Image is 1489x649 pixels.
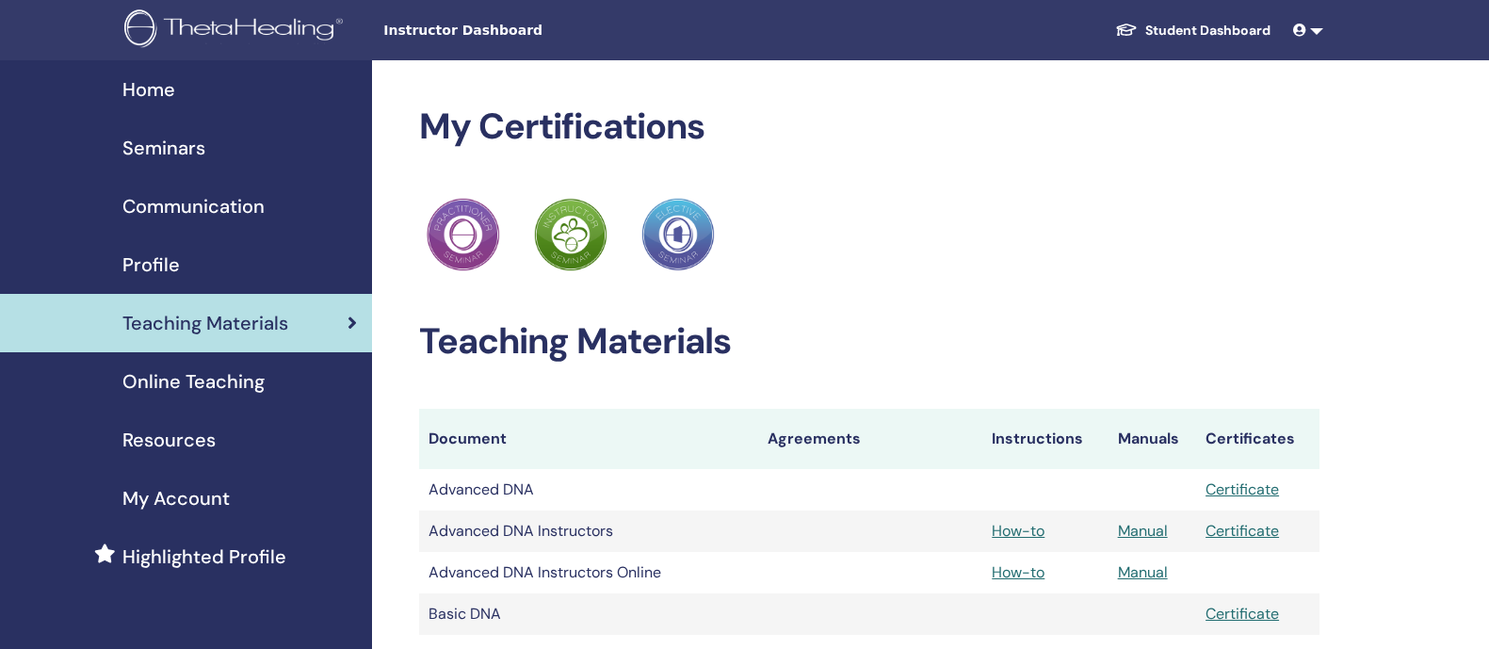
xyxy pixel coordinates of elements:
[1118,521,1168,541] a: Manual
[992,562,1044,582] a: How-to
[124,9,349,52] img: logo.png
[419,105,1319,149] h2: My Certifications
[122,309,288,337] span: Teaching Materials
[419,593,758,635] td: Basic DNA
[122,484,230,512] span: My Account
[534,198,607,271] img: Practitioner
[1109,409,1196,469] th: Manuals
[1206,521,1279,541] a: Certificate
[122,75,175,104] span: Home
[122,543,286,571] span: Highlighted Profile
[1206,479,1279,499] a: Certificate
[419,469,758,511] td: Advanced DNA
[419,409,758,469] th: Document
[992,521,1044,541] a: How-to
[1100,13,1286,48] a: Student Dashboard
[383,21,666,41] span: Instructor Dashboard
[1196,409,1319,469] th: Certificates
[122,367,265,396] span: Online Teaching
[419,552,758,593] td: Advanced DNA Instructors Online
[427,198,500,271] img: Practitioner
[419,511,758,552] td: Advanced DNA Instructors
[1206,604,1279,624] a: Certificate
[1115,22,1138,38] img: graduation-cap-white.svg
[1118,562,1168,582] a: Manual
[122,134,205,162] span: Seminars
[641,198,715,271] img: Practitioner
[122,426,216,454] span: Resources
[758,409,982,469] th: Agreements
[122,251,180,279] span: Profile
[122,192,265,220] span: Communication
[419,320,1319,364] h2: Teaching Materials
[982,409,1108,469] th: Instructions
